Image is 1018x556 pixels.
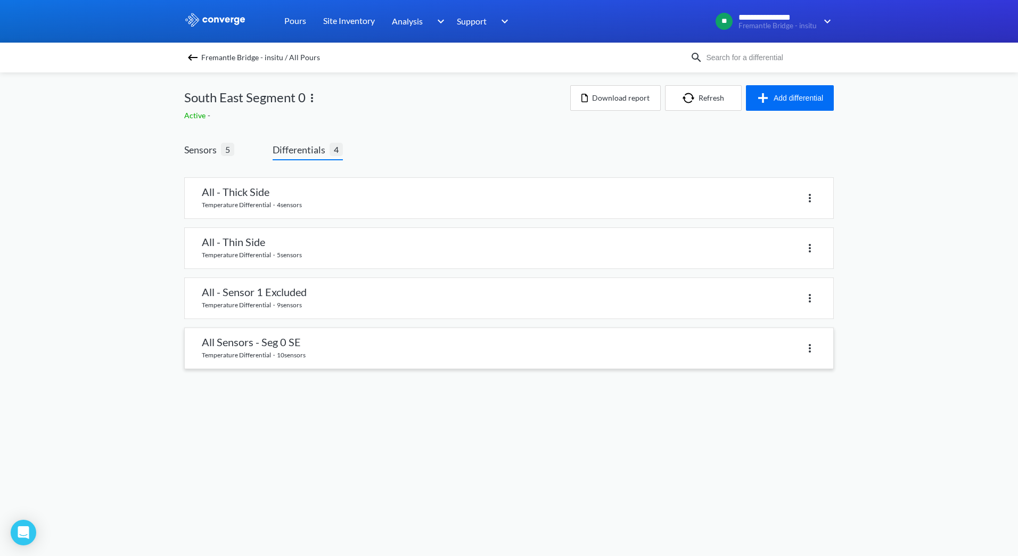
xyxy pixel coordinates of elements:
img: more.svg [803,192,816,205]
img: logo_ewhite.svg [184,13,246,27]
img: downArrow.svg [494,15,511,28]
input: Search for a differential [703,52,832,63]
img: more.svg [803,292,816,305]
span: - [208,111,212,120]
span: Sensors [184,142,221,157]
div: Open Intercom Messenger [11,520,36,545]
img: more.svg [803,342,816,355]
img: more.svg [803,242,816,255]
span: Analysis [392,14,423,28]
span: Fremantle Bridge - insitu / All Pours [201,50,320,65]
span: 4 [330,143,343,156]
span: 5 [221,143,234,156]
img: downArrow.svg [817,15,834,28]
span: Differentials [273,142,330,157]
span: Support [457,14,487,28]
span: Fremantle Bridge - insitu [738,22,817,30]
img: backspace.svg [186,51,199,64]
img: downArrow.svg [430,15,447,28]
img: icon-file.svg [581,94,588,102]
button: Add differential [746,85,834,111]
span: South East Segment 0 [184,87,306,108]
img: icon-plus.svg [757,92,774,104]
button: Refresh [665,85,742,111]
img: icon-search.svg [690,51,703,64]
span: Active [184,111,208,120]
img: more.svg [306,92,318,104]
img: icon-refresh.svg [683,93,699,103]
button: Download report [570,85,661,111]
